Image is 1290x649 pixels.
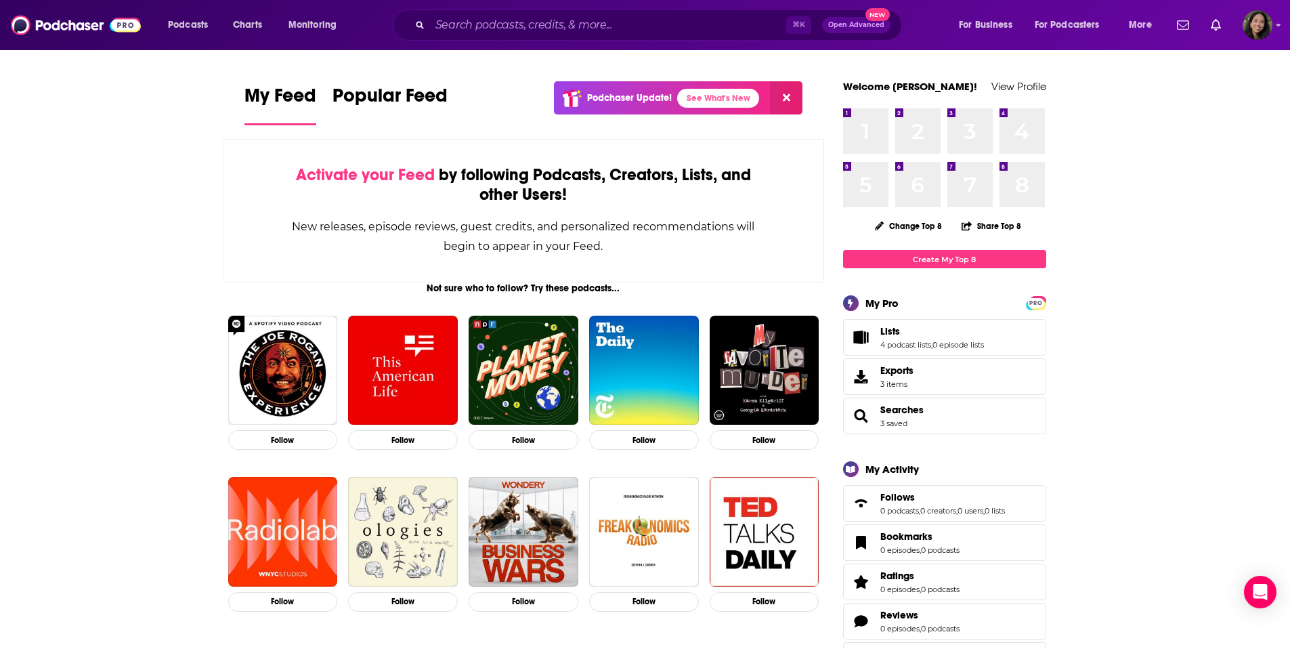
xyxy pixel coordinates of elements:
button: Follow [589,592,699,612]
span: My Feed [244,84,316,115]
a: Show notifications dropdown [1171,14,1195,37]
a: 0 podcasts [921,545,960,555]
a: Welcome [PERSON_NAME]! [843,80,977,93]
button: Show profile menu [1243,10,1272,40]
a: Popular Feed [332,84,448,125]
button: Follow [348,592,458,612]
span: Searches [843,398,1046,434]
div: Not sure who to follow? Try these podcasts... [223,282,825,294]
a: Charts [224,14,270,36]
span: For Podcasters [1035,16,1100,35]
a: My Feed [244,84,316,125]
button: Share Top 8 [961,213,1022,239]
a: 4 podcast lists [880,340,931,350]
img: Planet Money [469,316,578,425]
span: Activate your Feed [296,165,435,185]
a: Follows [880,491,1005,503]
button: open menu [949,14,1029,36]
button: Follow [469,430,578,450]
a: PRO [1028,297,1044,308]
span: , [920,624,921,633]
span: For Business [959,16,1012,35]
span: Lists [843,319,1046,356]
a: Exports [843,358,1046,395]
a: Reviews [880,609,960,621]
a: 0 episodes [880,545,920,555]
div: New releases, episode reviews, guest credits, and personalized recommendations will begin to appe... [291,217,756,256]
a: 0 users [958,506,983,516]
a: See What's New [677,89,759,108]
span: Podcasts [168,16,208,35]
a: Follows [848,494,875,513]
img: Business Wars [469,477,578,587]
button: Follow [228,430,338,450]
button: Follow [348,430,458,450]
img: TED Talks Daily [710,477,819,587]
a: Show notifications dropdown [1205,14,1226,37]
img: The Joe Rogan Experience [228,316,338,425]
span: Reviews [880,609,918,621]
span: Exports [880,364,913,377]
a: Lists [848,328,875,347]
img: Radiolab [228,477,338,587]
span: Exports [848,367,875,386]
a: 0 episodes [880,624,920,633]
span: Ratings [880,570,914,582]
a: Freakonomics Radio [589,477,699,587]
span: , [931,340,932,350]
span: ⌘ K [786,16,811,34]
span: Monitoring [288,16,337,35]
span: Ratings [843,564,1046,600]
a: Bookmarks [848,533,875,552]
button: Open AdvancedNew [822,17,890,33]
a: 3 saved [880,419,907,428]
span: Open Advanced [828,22,884,28]
input: Search podcasts, credits, & more... [430,14,786,36]
span: Bookmarks [880,530,932,543]
div: by following Podcasts, Creators, Lists, and other Users! [291,165,756,205]
a: Ratings [880,570,960,582]
span: Popular Feed [332,84,448,115]
p: Podchaser Update! [587,92,672,104]
a: 0 podcasts [880,506,919,516]
div: My Activity [865,463,919,476]
img: User Profile [1243,10,1272,40]
button: Follow [469,592,578,612]
a: View Profile [991,80,1046,93]
button: Follow [228,592,338,612]
a: 0 podcasts [921,585,960,594]
img: Podchaser - Follow, Share and Rate Podcasts [11,12,141,38]
button: Follow [710,592,819,612]
a: Searches [880,404,924,416]
button: Follow [710,430,819,450]
span: More [1129,16,1152,35]
img: The Daily [589,316,699,425]
span: Follows [843,485,1046,522]
a: 0 episodes [880,585,920,594]
a: 0 lists [985,506,1005,516]
button: Change Top 8 [867,217,951,234]
span: Lists [880,325,900,337]
span: 3 items [880,379,913,389]
img: Ologies with Alie Ward [348,477,458,587]
span: Follows [880,491,915,503]
div: Open Intercom Messenger [1244,576,1276,608]
span: , [919,506,920,516]
a: Reviews [848,612,875,631]
span: , [983,506,985,516]
div: My Pro [865,297,899,310]
span: PRO [1028,298,1044,308]
img: My Favorite Murder with Karen Kilgariff and Georgia Hardstark [710,316,819,425]
span: , [920,585,921,594]
a: Searches [848,406,875,425]
a: Ratings [848,572,875,591]
a: 0 creators [920,506,956,516]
